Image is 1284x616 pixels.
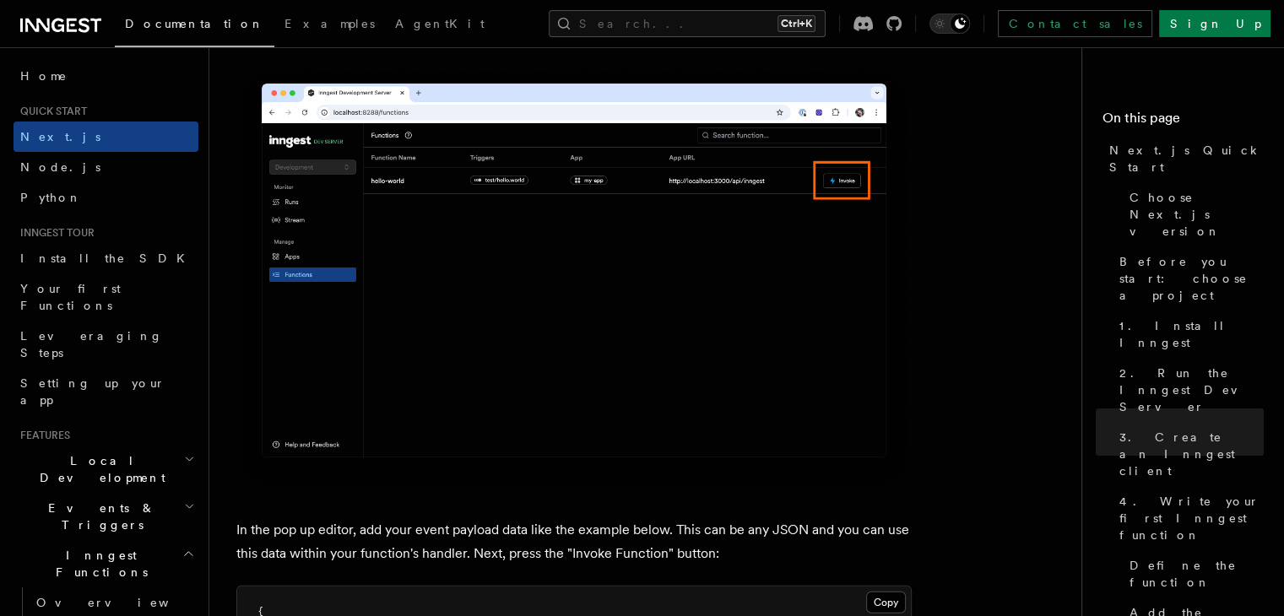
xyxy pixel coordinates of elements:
[14,540,198,587] button: Inngest Functions
[1113,358,1264,422] a: 2. Run the Inngest Dev Server
[14,243,198,273] a: Install the SDK
[1113,311,1264,358] a: 1. Install Inngest
[395,17,485,30] span: AgentKit
[20,251,195,265] span: Install the SDK
[929,14,970,34] button: Toggle dark mode
[20,282,121,312] span: Your first Functions
[14,182,198,213] a: Python
[14,452,184,486] span: Local Development
[385,5,495,46] a: AgentKit
[14,226,95,240] span: Inngest tour
[20,376,165,407] span: Setting up your app
[1103,108,1264,135] h4: On this page
[777,15,815,32] kbd: Ctrl+K
[14,368,198,415] a: Setting up your app
[549,10,826,37] button: Search...Ctrl+K
[20,191,82,204] span: Python
[20,130,100,143] span: Next.js
[274,5,385,46] a: Examples
[1119,429,1264,479] span: 3. Create an Inngest client
[1103,135,1264,182] a: Next.js Quick Start
[1119,253,1264,304] span: Before you start: choose a project
[14,273,198,321] a: Your first Functions
[1113,486,1264,550] a: 4. Write your first Inngest function
[14,122,198,152] a: Next.js
[14,105,87,118] span: Quick start
[20,68,68,84] span: Home
[1119,493,1264,543] span: 4. Write your first Inngest function
[1109,142,1264,176] span: Next.js Quick Start
[1113,246,1264,311] a: Before you start: choose a project
[1159,10,1270,37] a: Sign Up
[14,493,198,540] button: Events & Triggers
[1123,182,1264,246] a: Choose Next.js version
[1113,422,1264,486] a: 3. Create an Inngest client
[125,17,264,30] span: Documentation
[1130,557,1264,591] span: Define the function
[14,152,198,182] a: Node.js
[1119,317,1264,351] span: 1. Install Inngest
[14,446,198,493] button: Local Development
[866,592,906,613] button: Copy
[1123,550,1264,597] a: Define the function
[20,160,100,174] span: Node.js
[14,500,184,533] span: Events & Triggers
[20,329,163,359] span: Leveraging Steps
[236,518,912,565] p: In the pop up editor, add your event payload data like the example below. This can be any JSON an...
[284,17,375,30] span: Examples
[14,61,198,91] a: Home
[14,321,198,368] a: Leveraging Steps
[14,429,70,442] span: Features
[1119,365,1264,415] span: 2. Run the Inngest Dev Server
[14,547,182,581] span: Inngest Functions
[36,596,210,609] span: Overview
[115,5,274,47] a: Documentation
[998,10,1152,37] a: Contact sales
[236,67,912,491] img: Inngest Dev Server web interface's functions tab with the invoke button highlighted
[1130,189,1264,240] span: Choose Next.js version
